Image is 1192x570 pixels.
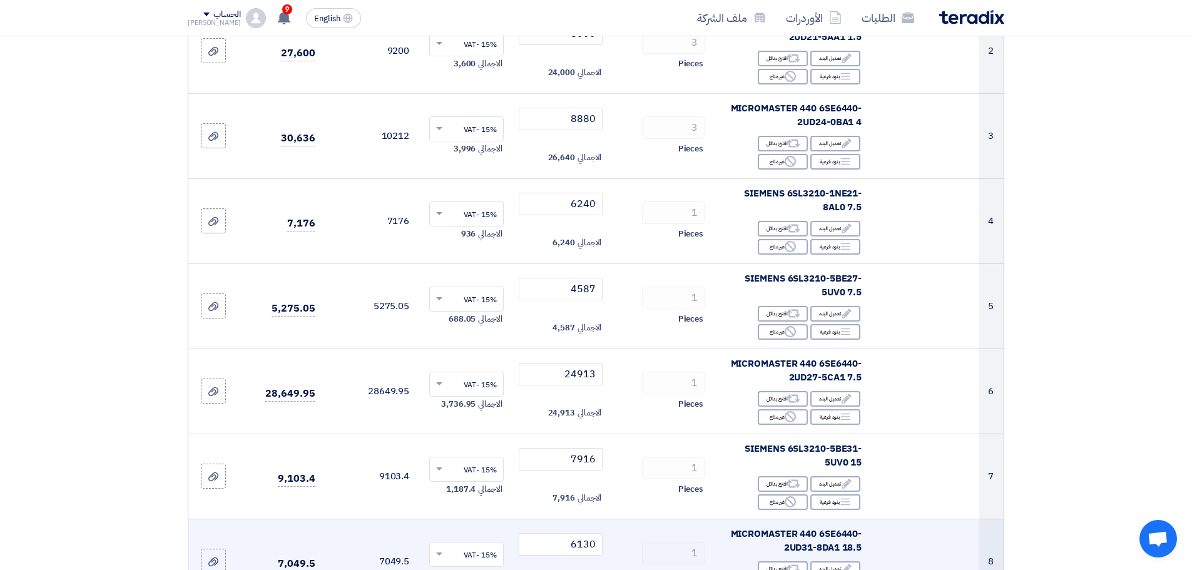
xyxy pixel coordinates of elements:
[325,8,419,93] td: 9200
[758,391,808,407] div: اقترح بدائل
[939,10,1004,24] img: Teradix logo
[441,398,476,410] span: 3,736.95
[578,66,601,79] span: الاجمالي
[758,154,808,170] div: غير متاح
[758,69,808,84] div: غير متاح
[731,357,862,385] span: MICROMASTER 440 6SE6440-2UD27-5CA1 7.5
[1139,520,1177,557] a: Open chat
[810,391,860,407] div: تعديل البند
[758,51,808,66] div: اقترح بدائل
[810,476,860,492] div: تعديل البند
[429,116,504,141] ng-select: VAT
[429,372,504,397] ng-select: VAT
[578,492,601,504] span: الاجمالي
[278,471,315,487] span: 9,103.4
[810,69,860,84] div: بنود فرعية
[454,58,476,70] span: 3,600
[810,136,860,151] div: تعديل البند
[578,151,601,164] span: الاجمالي
[810,51,860,66] div: تعديل البند
[979,349,1004,434] td: 6
[852,3,924,33] a: الطلبات
[325,263,419,349] td: 5275.05
[429,287,504,312] ng-select: VAT
[758,221,808,237] div: اقترح بدائل
[578,237,601,249] span: الاجمالي
[979,8,1004,93] td: 2
[810,324,860,340] div: بنود فرعية
[810,239,860,255] div: بنود فرعية
[678,58,703,70] span: Pieces
[325,93,419,178] td: 10212
[449,313,476,325] span: 688.05
[731,101,862,130] span: MICROMASTER 440 6SE6440-2UD24-0BA1 4
[325,434,419,519] td: 9103.4
[282,4,292,14] span: 9
[642,31,705,54] input: RFQ_STEP1.ITEMS.2.AMOUNT_TITLE
[287,216,315,232] span: 7,176
[642,201,705,224] input: RFQ_STEP1.ITEMS.2.AMOUNT_TITLE
[519,278,603,300] input: أدخل سعر الوحدة
[642,542,705,564] input: RFQ_STEP1.ITEMS.2.AMOUNT_TITLE
[548,151,575,164] span: 26,640
[578,407,601,419] span: الاجمالي
[810,494,860,510] div: بنود فرعية
[731,527,862,555] span: MICROMASTER 440 6SE6440-2UD31-8DA1 18.5
[478,143,502,155] span: الاجمالي
[519,448,603,471] input: أدخل سعر الوحدة
[687,3,776,33] a: ملف الشركة
[454,143,476,155] span: 3,996
[265,386,315,402] span: 28,649.95
[281,131,315,146] span: 30,636
[758,324,808,340] div: غير متاح
[678,483,703,496] span: Pieces
[776,3,852,33] a: الأوردرات
[979,263,1004,349] td: 5
[461,228,476,240] span: 936
[325,178,419,263] td: 7176
[188,19,241,26] div: [PERSON_NAME]
[578,322,601,334] span: الاجمالي
[745,272,862,300] span: SIEMENS 6SL3210-5BE27-5UV0 7.5
[519,193,603,215] input: أدخل سعر الوحدة
[758,239,808,255] div: غير متاح
[478,398,502,410] span: الاجمالي
[979,93,1004,178] td: 3
[758,306,808,322] div: اقترح بدائل
[745,442,862,470] span: SIEMENS 6SL3210-5BE31-5UV0 15
[213,9,240,20] div: الحساب
[429,31,504,56] ng-select: VAT
[642,287,705,309] input: RFQ_STEP1.ITEMS.2.AMOUNT_TITLE
[478,313,502,325] span: الاجمالي
[325,349,419,434] td: 28649.95
[281,46,315,61] span: 27,600
[429,457,504,482] ng-select: VAT
[810,409,860,425] div: بنود فرعية
[429,201,504,226] ng-select: VAT
[979,434,1004,519] td: 7
[314,14,340,23] span: English
[642,457,705,479] input: RFQ_STEP1.ITEMS.2.AMOUNT_TITLE
[548,407,575,419] span: 24,913
[642,372,705,394] input: RFQ_STEP1.ITEMS.2.AMOUNT_TITLE
[246,8,266,28] img: profile_test.png
[678,313,703,325] span: Pieces
[810,221,860,237] div: تعديل البند
[272,301,315,317] span: 5,275.05
[678,398,703,410] span: Pieces
[478,58,502,70] span: الاجمالي
[810,306,860,322] div: تعديل البند
[678,228,703,240] span: Pieces
[429,542,504,567] ng-select: VAT
[744,186,862,215] span: SIEMENS 6SL3210-1NE21-8AL0 7.5
[519,108,603,130] input: أدخل سعر الوحدة
[548,66,575,79] span: 24,000
[446,483,476,496] span: 1,187.4
[306,8,361,28] button: English
[478,483,502,496] span: الاجمالي
[553,237,575,249] span: 6,240
[519,533,603,556] input: أدخل سعر الوحدة
[758,494,808,510] div: غير متاح
[553,492,575,504] span: 7,916
[519,363,603,385] input: أدخل سعر الوحدة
